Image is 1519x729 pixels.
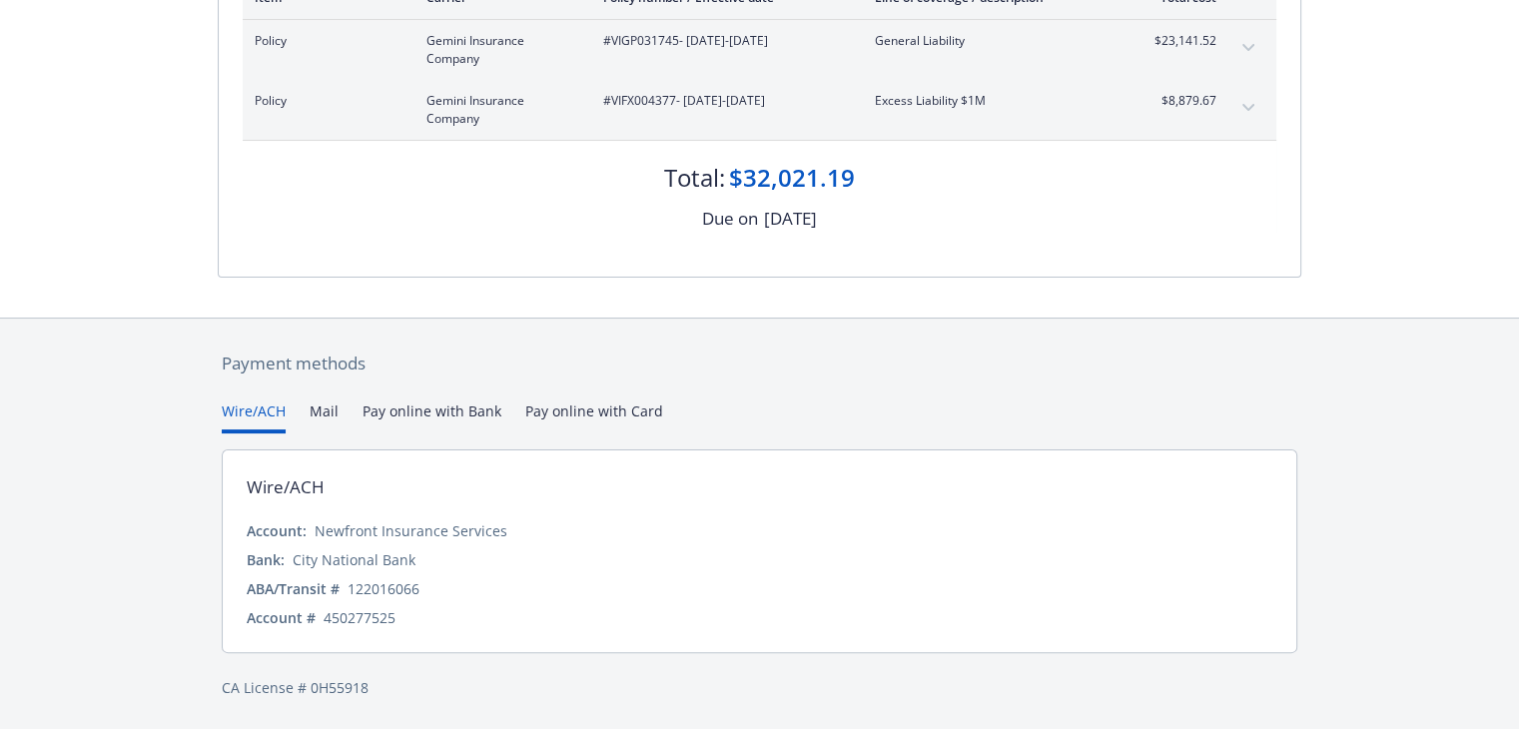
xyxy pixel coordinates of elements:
span: Policy [255,92,394,110]
button: Pay online with Card [525,400,663,433]
div: Newfront Insurance Services [315,520,507,541]
span: Gemini Insurance Company [426,32,571,68]
span: Policy [255,32,394,50]
div: Account: [247,520,307,541]
span: Excess Liability $1M [875,92,1110,110]
span: #VIFX004377 - [DATE]-[DATE] [603,92,843,110]
div: Account # [247,607,316,628]
div: [DATE] [764,206,817,232]
button: Mail [310,400,339,433]
button: Wire/ACH [222,400,286,433]
span: General Liability [875,32,1110,50]
div: CA License # 0H55918 [222,677,1297,698]
div: Bank: [247,549,285,570]
span: $23,141.52 [1141,32,1216,50]
div: ABA/Transit # [247,578,340,599]
span: $8,879.67 [1141,92,1216,110]
button: Pay online with Bank [363,400,501,433]
div: City National Bank [293,549,415,570]
span: Gemini Insurance Company [426,92,571,128]
button: expand content [1232,32,1264,64]
div: Total: [664,161,725,195]
div: 122016066 [348,578,419,599]
div: PolicyGemini Insurance Company#VIGP031745- [DATE]-[DATE]General Liability$23,141.52expand content [243,20,1276,80]
span: #VIGP031745 - [DATE]-[DATE] [603,32,843,50]
div: Wire/ACH [247,474,325,500]
div: Due on [702,206,758,232]
button: expand content [1232,92,1264,124]
div: PolicyGemini Insurance Company#VIFX004377- [DATE]-[DATE]Excess Liability $1M$8,879.67expand content [243,80,1276,140]
div: 450277525 [324,607,395,628]
div: $32,021.19 [729,161,855,195]
div: Payment methods [222,351,1297,376]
